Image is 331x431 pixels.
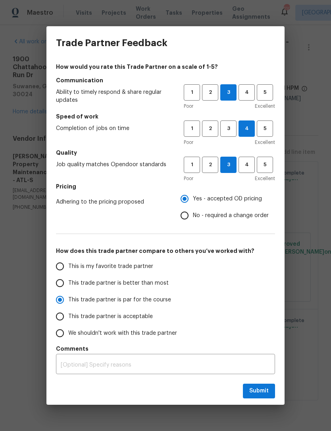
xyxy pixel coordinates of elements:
span: Submit [249,386,269,396]
div: How does this trade partner compare to others you’ve worked with? [56,258,275,342]
span: No - required a change order [193,212,269,220]
h5: Comments [56,345,275,353]
span: 3 [221,160,236,169]
span: Excellent [255,102,275,110]
div: Pricing [181,190,275,224]
button: 5 [257,120,273,137]
span: 1 [185,160,199,169]
button: 1 [184,157,200,173]
span: 5 [258,160,272,169]
h3: Trade Partner Feedback [56,37,167,49]
button: 2 [202,157,218,173]
span: 2 [203,160,217,169]
button: 5 [257,84,273,101]
button: 3 [220,120,237,137]
span: 4 [239,88,254,97]
button: 4 [239,84,255,101]
span: Yes - accepted OD pricing [193,195,262,203]
span: This trade partner is acceptable [68,313,153,321]
span: 3 [221,124,236,133]
button: 2 [202,120,218,137]
h5: How does this trade partner compare to others you’ve worked with? [56,247,275,255]
span: Poor [184,102,193,110]
span: 1 [185,124,199,133]
span: 4 [239,160,254,169]
span: Excellent [255,175,275,182]
button: 2 [202,84,218,101]
button: 5 [257,157,273,173]
span: This trade partner is better than most [68,279,169,287]
span: 5 [258,124,272,133]
button: 3 [220,84,237,101]
span: 1 [185,88,199,97]
button: 1 [184,84,200,101]
span: Adhering to the pricing proposed [56,198,168,206]
h5: Quality [56,149,275,157]
button: Submit [243,384,275,398]
span: We shouldn't work with this trade partner [68,329,177,338]
span: 2 [203,88,217,97]
span: This is my favorite trade partner [68,262,153,271]
h4: How would you rate this Trade Partner on a scale of 1-5? [56,63,275,71]
span: 2 [203,124,217,133]
span: Excellent [255,138,275,146]
span: 5 [258,88,272,97]
span: Completion of jobs on time [56,124,171,132]
span: Job quality matches Opendoor standards [56,161,171,169]
span: Ability to timely respond & share regular updates [56,88,171,104]
h5: Pricing [56,182,275,190]
button: 4 [239,157,255,173]
button: 3 [220,157,237,173]
span: 4 [239,124,254,133]
button: 4 [239,120,255,137]
h5: Speed of work [56,113,275,120]
span: Poor [184,175,193,182]
span: Poor [184,138,193,146]
span: This trade partner is par for the course [68,296,171,304]
h5: Communication [56,76,275,84]
span: 3 [221,88,236,97]
button: 1 [184,120,200,137]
